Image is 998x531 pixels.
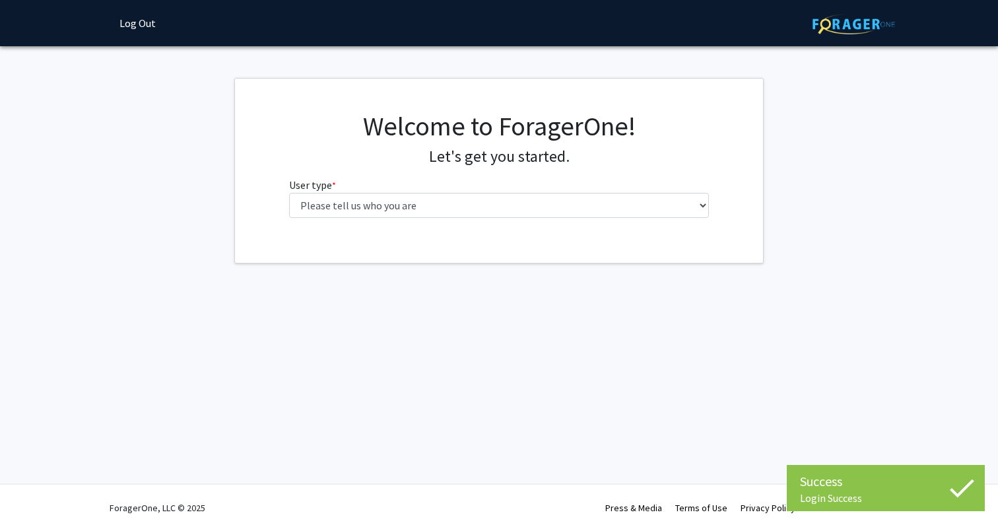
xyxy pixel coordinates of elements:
div: Success [800,472,972,491]
label: User type [289,177,336,193]
h4: Let's get you started. [289,147,710,166]
div: ForagerOne, LLC © 2025 [110,485,205,531]
div: Login Success [800,491,972,505]
a: Privacy Policy [741,502,795,514]
a: Press & Media [605,502,662,514]
a: Terms of Use [675,502,727,514]
img: ForagerOne Logo [813,14,895,34]
h1: Welcome to ForagerOne! [289,110,710,142]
